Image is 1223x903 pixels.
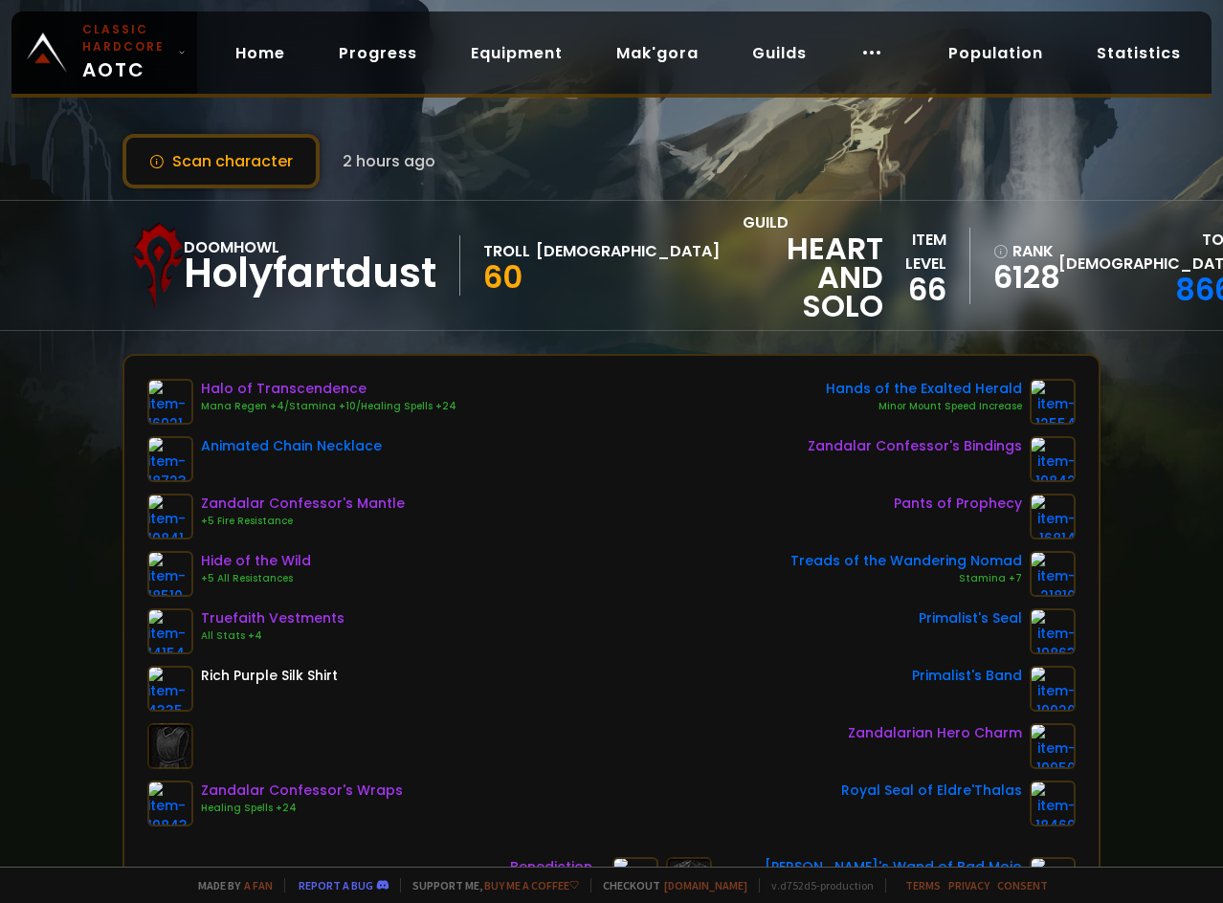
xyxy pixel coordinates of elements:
[790,571,1022,586] div: Stamina +7
[201,551,311,571] div: Hide of the Wild
[201,781,403,801] div: Zandalar Confessor's Wraps
[201,608,345,628] div: Truefaith Vestments
[826,399,1022,414] div: Minor Mount Speed Increase
[905,878,941,892] a: Terms
[948,878,990,892] a: Privacy
[201,494,405,514] div: Zandalar Confessor's Mantle
[759,878,874,892] span: v. d752d5 - production
[1030,666,1076,712] img: item-19920
[883,228,946,275] div: item level
[919,608,1022,628] div: Primalist's Seal
[201,628,345,644] div: All Stats +4
[82,21,170,84] span: AOTC
[147,608,193,654] img: item-14154
[1030,781,1076,826] img: item-18469
[883,275,946,304] div: 66
[201,379,456,399] div: Halo of Transcendence
[601,33,714,73] a: Mak'gora
[737,33,822,73] a: Guilds
[484,878,579,892] a: Buy me a coffee
[510,857,605,877] div: Benediction
[590,878,747,892] span: Checkout
[244,878,273,892] a: a fan
[82,21,170,55] small: Classic Hardcore
[483,255,523,298] span: 60
[201,571,311,586] div: +5 All Resistances
[1081,33,1196,73] a: Statistics
[1030,494,1076,540] img: item-16814
[483,239,530,263] div: Troll
[664,878,747,892] a: [DOMAIN_NAME]
[147,379,193,425] img: item-16921
[993,239,1047,263] div: rank
[790,551,1022,571] div: Treads of the Wandering Nomad
[1030,551,1076,597] img: item-21810
[1030,379,1076,425] img: item-12554
[456,33,578,73] a: Equipment
[11,11,197,94] a: Classic HardcoreAOTC
[184,259,436,288] div: Holyfartdust
[1030,436,1076,482] img: item-19842
[848,723,1022,743] div: Zandalarian Hero Charm
[220,33,300,73] a: Home
[201,666,338,686] div: Rich Purple Silk Shirt
[201,436,382,456] div: Animated Chain Necklace
[122,134,320,188] button: Scan character
[201,514,405,529] div: +5 Fire Resistance
[187,878,273,892] span: Made by
[743,234,883,320] span: Heart and Solo
[841,781,1022,801] div: Royal Seal of Eldre'Thalas
[743,210,883,320] div: guild
[400,878,579,892] span: Support me,
[201,399,456,414] div: Mana Regen +4/Stamina +10/Healing Spells +24
[147,781,193,826] img: item-19843
[147,551,193,597] img: item-18510
[147,666,193,712] img: item-4335
[912,666,1022,686] div: Primalist's Band
[765,857,1022,877] div: [PERSON_NAME]'s Wand of Bad Mojo
[894,494,1022,514] div: Pants of Prophecy
[184,235,436,259] div: Doomhowl
[997,878,1048,892] a: Consent
[1030,723,1076,769] img: item-19950
[147,494,193,540] img: item-19841
[536,239,720,263] div: [DEMOGRAPHIC_DATA]
[299,878,373,892] a: Report a bug
[323,33,433,73] a: Progress
[343,149,435,173] span: 2 hours ago
[1030,608,1076,654] img: item-19863
[147,436,193,482] img: item-18723
[826,379,1022,399] div: Hands of the Exalted Herald
[993,263,1047,292] a: 6128
[933,33,1058,73] a: Population
[201,801,403,816] div: Healing Spells +24
[808,436,1022,456] div: Zandalar Confessor's Bindings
